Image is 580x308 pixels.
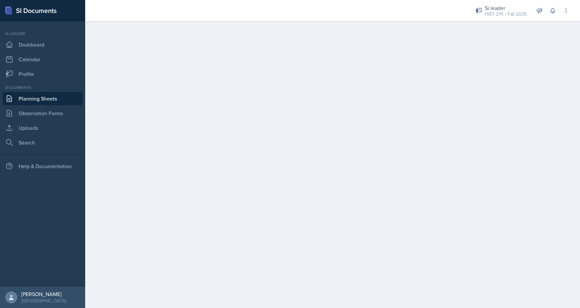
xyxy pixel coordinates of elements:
[3,92,83,105] a: Planning Sheets
[3,107,83,120] a: Observation Forms
[3,121,83,135] a: Uploads
[3,136,83,149] a: Search
[3,31,83,37] div: Si leader
[3,85,83,91] div: Documents
[3,159,83,173] div: Help & Documentation
[485,11,527,18] div: HIST 2111 / Fall 2025
[3,67,83,81] a: Profile
[21,291,66,297] div: [PERSON_NAME]
[21,297,66,304] div: [GEOGRAPHIC_DATA]
[3,53,83,66] a: Calendar
[3,38,83,51] a: Dashboard
[485,4,527,12] div: Si leader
